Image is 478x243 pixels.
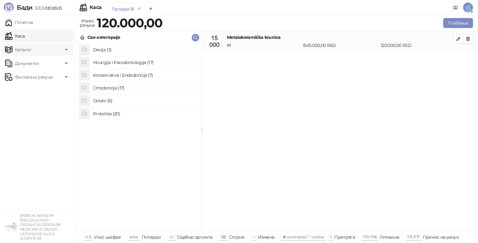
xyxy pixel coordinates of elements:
[129,235,138,239] span: enter
[226,42,302,49] div: # 1
[20,213,61,241] small: [PERSON_NAME] PR SPECIJALISTIČKA ORDINACIJA DENTALNE MEDICINE IZ OBLASTI ORTOPEDIJE VILICA ALDENT...
[169,235,174,239] span: ↑/↓
[5,16,33,29] a: Почетна
[221,235,226,239] span: ⌫
[87,34,120,41] div: Све категорије
[75,44,202,231] div: grid
[5,30,25,42] a: Каса
[363,235,377,239] span: F10 / F16
[227,34,453,41] h4: Metalokeramička krunica
[229,233,245,241] div: Сторно
[85,235,91,239] span: 0-9
[407,235,419,239] span: F11 / F17
[15,71,53,83] span: Фискални рачуни
[380,233,399,241] div: Готовина
[15,44,32,56] span: Каталог
[330,235,331,239] span: f
[258,233,274,241] div: Измена
[93,96,197,106] h4: Ostalo (6)
[93,70,197,80] h4: Konzervativa i Endodoncija (7)
[94,233,121,241] div: Унос шифре
[17,4,32,11] span: Бади
[379,42,455,49] div: 120.000,00 RSD
[144,2,157,15] button: Add tab
[90,5,101,10] div: Каса
[423,233,459,241] div: Пренос на рачун
[4,2,14,12] img: Logo
[135,6,143,11] button: remove
[302,42,379,49] div: 8 x 15.000,00 RSD
[443,18,473,28] button: Плаћање
[112,6,134,12] div: Продаја 18
[15,57,39,70] span: Документи
[283,235,324,239] span: ⌘ command / ⌃ control
[93,109,197,119] h4: Protetika (20)
[253,235,255,239] span: +
[93,45,197,55] h4: Decija (3)
[93,83,197,93] h4: Ortodoncija (17)
[93,57,197,67] h4: Hirurgija i Parodontologija (17)
[142,233,161,241] div: Потврди
[97,15,163,30] strong: 120.000,00
[5,221,17,233] img: 64x64-companyLogo-5147c2c0-45e4-4f6f-934a-c50ed2e74707.png
[334,233,355,241] div: Претрага
[32,5,62,11] span: 3.11.3-fd0d8d3
[177,233,212,241] div: Одабир артикла
[78,17,96,29] div: Износ рачуна
[463,2,473,12] span: VS
[451,2,461,12] a: Документација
